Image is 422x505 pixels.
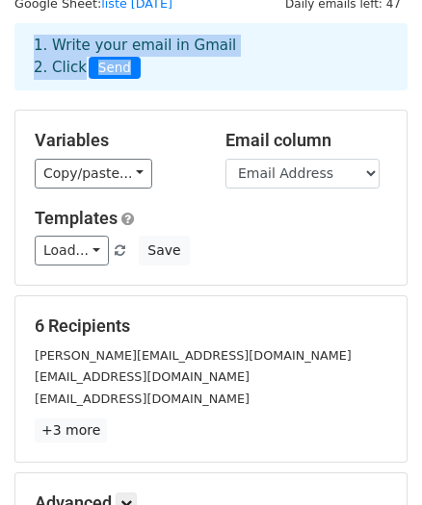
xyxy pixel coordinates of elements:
div: 1. Write your email in Gmail 2. Click [19,35,403,79]
a: Templates [35,208,118,228]
a: Copy/paste... [35,159,152,189]
iframe: Chat Widget [326,413,422,505]
h5: Variables [35,130,197,151]
a: Load... [35,236,109,265]
span: Send [89,57,141,80]
a: +3 more [35,418,107,442]
button: Save [139,236,189,265]
small: [PERSON_NAME][EMAIL_ADDRESS][DOMAIN_NAME] [35,348,352,363]
h5: Email column [225,130,387,151]
small: [EMAIL_ADDRESS][DOMAIN_NAME] [35,391,250,406]
small: [EMAIL_ADDRESS][DOMAIN_NAME] [35,369,250,384]
h5: 6 Recipients [35,316,387,337]
div: Widget de chat [326,413,422,505]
